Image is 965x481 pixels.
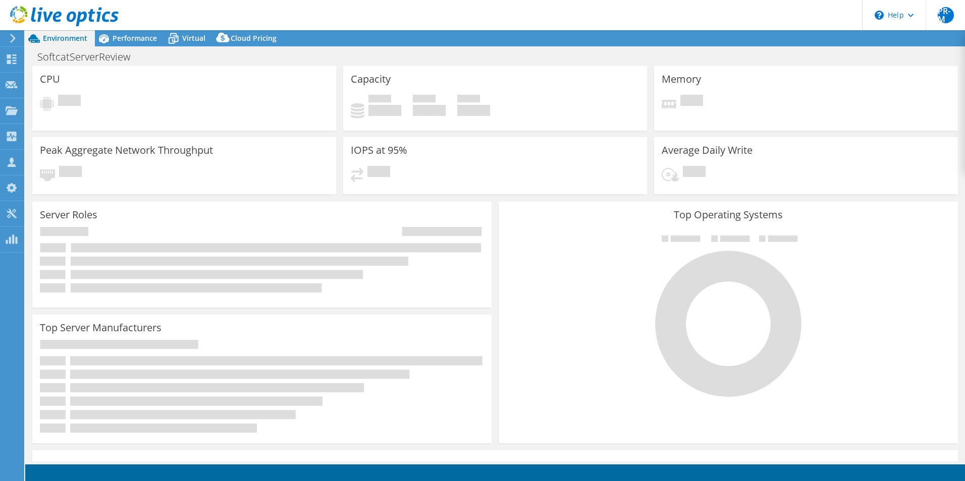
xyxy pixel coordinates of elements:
[40,145,213,156] h3: Peak Aggregate Network Throughput
[113,33,157,43] span: Performance
[182,33,205,43] span: Virtual
[351,145,407,156] h3: IOPS at 95%
[40,209,97,220] h3: Server Roles
[457,105,490,116] h4: 0 GiB
[59,166,82,179] span: Pending
[368,95,391,105] span: Used
[58,95,81,108] span: Pending
[351,74,391,85] h3: Capacity
[506,209,950,220] h3: Top Operating Systems
[368,105,401,116] h4: 0 GiB
[938,7,954,23] span: PR-M
[662,74,701,85] h3: Memory
[413,95,436,105] span: Free
[33,51,146,63] h1: SoftcatServerReview
[875,11,884,20] svg: \n
[680,95,703,108] span: Pending
[40,74,60,85] h3: CPU
[662,145,753,156] h3: Average Daily Write
[683,166,706,179] span: Pending
[367,166,390,179] span: Pending
[457,95,480,105] span: Total
[43,33,87,43] span: Environment
[40,322,162,333] h3: Top Server Manufacturers
[231,33,277,43] span: Cloud Pricing
[413,105,446,116] h4: 0 GiB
